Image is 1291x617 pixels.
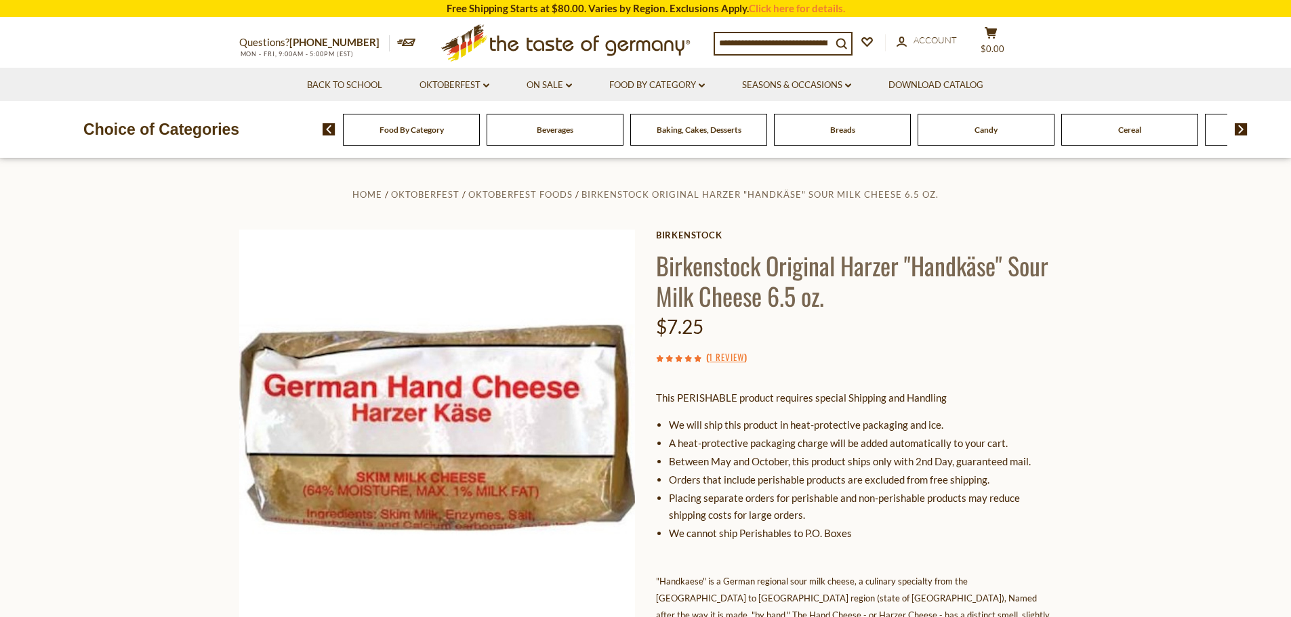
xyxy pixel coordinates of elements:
[669,471,1052,488] li: Orders that include perishable products are excluded from free shipping.
[391,189,459,200] a: Oktoberfest
[380,125,444,135] a: Food By Category
[419,78,489,93] a: Oktoberfest
[239,50,354,58] span: MON - FRI, 9:00AM - 5:00PM (EST)
[289,36,380,48] a: [PHONE_NUMBER]
[307,78,382,93] a: Back to School
[656,230,1052,240] a: Birkenstock
[1235,123,1248,135] img: next arrow
[669,525,1052,542] li: We cannot ship Perishables to P.O. Boxes
[468,189,573,200] a: Oktoberfest Foods
[706,350,747,364] span: ( )
[527,78,572,93] a: On Sale
[581,189,939,200] a: Birkenstock Original Harzer "Handkäse" Sour Milk Cheese 6.5 oz.
[669,417,1052,433] li: We will ship this product in heat-protective packaging and ice.
[669,435,1052,452] li: A heat-protective packaging charge will be added automatically to your cart.
[656,250,1052,311] h1: Birkenstock Original Harzer "Handkäse" Sour Milk Cheese 6.5 oz.
[981,43,1004,54] span: $0.00
[669,453,1052,470] li: Between May and October, this product ships only with 2nd Day, guaranteed mail.
[609,78,705,93] a: Food By Category
[669,490,1052,524] li: Placing separate orders for perishable and non-perishable products may reduce shipping costs for ...
[1118,125,1141,135] a: Cereal
[239,34,390,51] p: Questions?
[323,123,335,135] img: previous arrow
[656,389,1052,406] p: This PERISHABLE product requires special Shipping and Handling
[656,315,703,338] span: $7.25
[352,189,382,200] a: Home
[537,125,573,135] a: Beverages
[749,2,845,14] a: Click here for details.
[971,26,1012,60] button: $0.00
[914,35,957,45] span: Account
[657,125,741,135] a: Baking, Cakes, Desserts
[830,125,855,135] a: Breads
[975,125,998,135] a: Candy
[742,78,851,93] a: Seasons & Occasions
[709,350,744,365] a: 1 Review
[888,78,983,93] a: Download Catalog
[897,33,957,48] a: Account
